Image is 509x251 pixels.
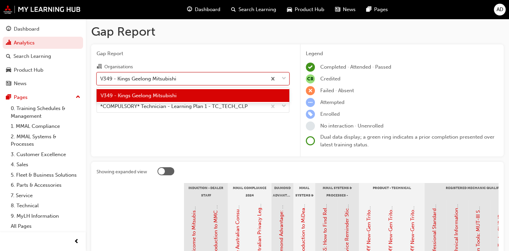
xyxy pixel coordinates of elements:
div: Legend [306,50,498,58]
span: guage-icon [187,5,192,14]
span: Gap Report [97,50,289,58]
span: up-icon [76,93,80,102]
a: 5. Fleet & Business Solutions [8,170,83,180]
a: Product Hub [3,64,83,76]
span: guage-icon [6,26,11,32]
span: No interaction · Unenrolled [320,123,384,129]
span: Enrolled [320,111,340,117]
a: 9. MyLH Information [8,211,83,221]
a: 3. Customer Excellence [8,149,83,160]
div: Pages [14,94,28,101]
div: Showing expanded view [97,169,147,175]
a: 6. Parts & Accessories [8,180,83,190]
span: Attempted [320,99,344,105]
span: learningRecordVerb_FAIL-icon [306,86,315,95]
span: search-icon [231,5,236,14]
span: Dashboard [195,6,220,13]
div: Product Hub [14,66,43,74]
div: Search Learning [13,52,51,60]
a: 2. MMAL Systems & Processes [8,132,83,149]
button: AD [494,4,506,15]
span: Pages [374,6,388,13]
span: learningRecordVerb_COMPLETE-icon [306,63,315,72]
button: Pages [3,91,83,104]
span: Search Learning [239,6,276,13]
span: learningRecordVerb_ATTEMPT-icon [306,98,315,107]
span: car-icon [287,5,292,14]
a: Search Learning [3,50,83,63]
span: down-icon [282,74,286,83]
span: prev-icon [74,238,79,246]
span: Failed · Absent [320,87,354,94]
span: AD [497,6,503,13]
span: car-icon [6,67,11,73]
a: 7. Service [8,190,83,201]
div: News [14,80,27,87]
span: news-icon [6,81,11,87]
button: DashboardAnalyticsSearch LearningProduct HubNews [3,22,83,91]
a: News [3,77,83,90]
div: Diamond Advantage - Fundamentals [271,183,293,200]
a: All Pages [8,221,83,231]
div: MMAL Systems & Processes - General [293,183,315,200]
a: 1. MMAL Compliance [8,121,83,132]
span: Credited [320,76,340,82]
a: 8. Technical [8,201,83,211]
div: Induction - Dealer Staff [184,183,228,200]
div: Product - Technical [359,183,425,200]
div: Dashboard [14,25,39,33]
span: null-icon [306,74,315,83]
a: search-iconSearch Learning [226,3,282,16]
span: pages-icon [366,5,371,14]
span: Dual data display; a green ring indicates a prior completion presented over latest training status. [320,134,495,148]
h1: Gap Report [91,24,504,39]
a: guage-iconDashboard [182,3,226,16]
a: Analytics [3,37,83,49]
span: learningRecordVerb_NONE-icon [306,121,315,131]
a: pages-iconPages [361,3,393,16]
div: V349 - Kings Geelong Mitsubishi [100,75,176,82]
span: organisation-icon [97,64,102,70]
span: learningRecordVerb_ENROLL-icon [306,110,315,119]
a: 0. Training Schedules & Management [8,103,83,121]
span: News [343,6,356,13]
span: chart-icon [6,40,11,46]
span: V349 - Kings Geelong Mitsubishi [101,93,177,99]
span: news-icon [335,5,340,14]
div: *COMPULSORY* Technician - Learning Plan 1 - TC_TECH_CLP [100,103,248,110]
div: MMAL Compliance 2024 [228,183,271,200]
span: Product Hub [295,6,324,13]
span: search-icon [6,53,11,60]
div: Organisations [104,64,133,70]
span: Completed · Attended · Passed [320,64,391,70]
a: car-iconProduct Hub [282,3,330,16]
a: Dashboard [3,23,83,35]
span: pages-icon [6,95,11,101]
a: 4. Sales [8,159,83,170]
div: MMAL Systems & Processes - Technical [315,183,359,200]
img: mmal [3,5,81,14]
span: down-icon [282,102,286,111]
a: news-iconNews [330,3,361,16]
